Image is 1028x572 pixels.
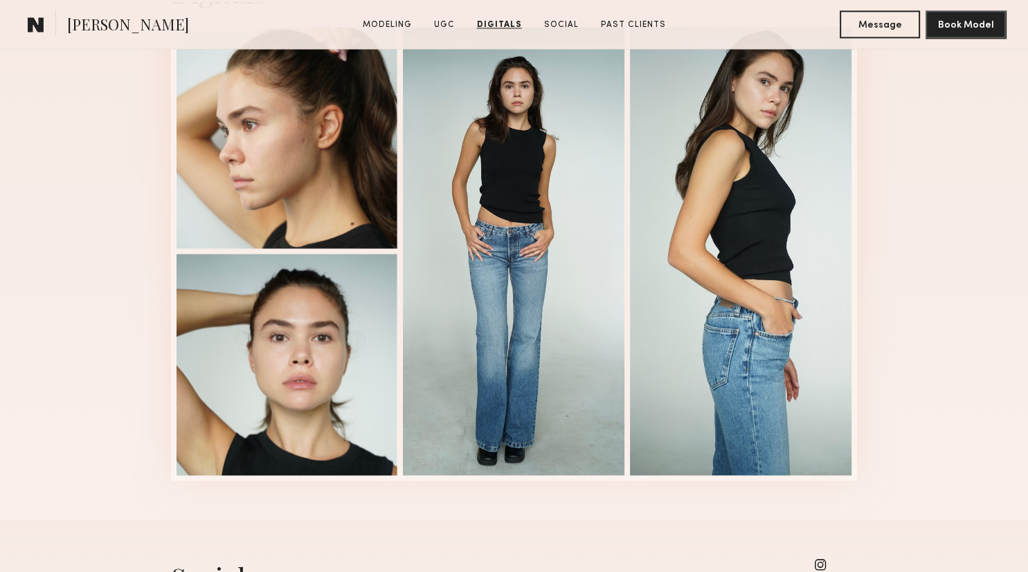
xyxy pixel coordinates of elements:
a: UGC [429,19,460,31]
button: Book Model [926,10,1006,38]
a: Digitals [471,19,527,31]
a: Social [539,19,584,31]
a: Modeling [357,19,417,31]
span: [PERSON_NAME] [67,14,189,38]
a: Past Clients [595,19,671,31]
a: Book Model [926,18,1006,30]
button: Message [840,10,920,38]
